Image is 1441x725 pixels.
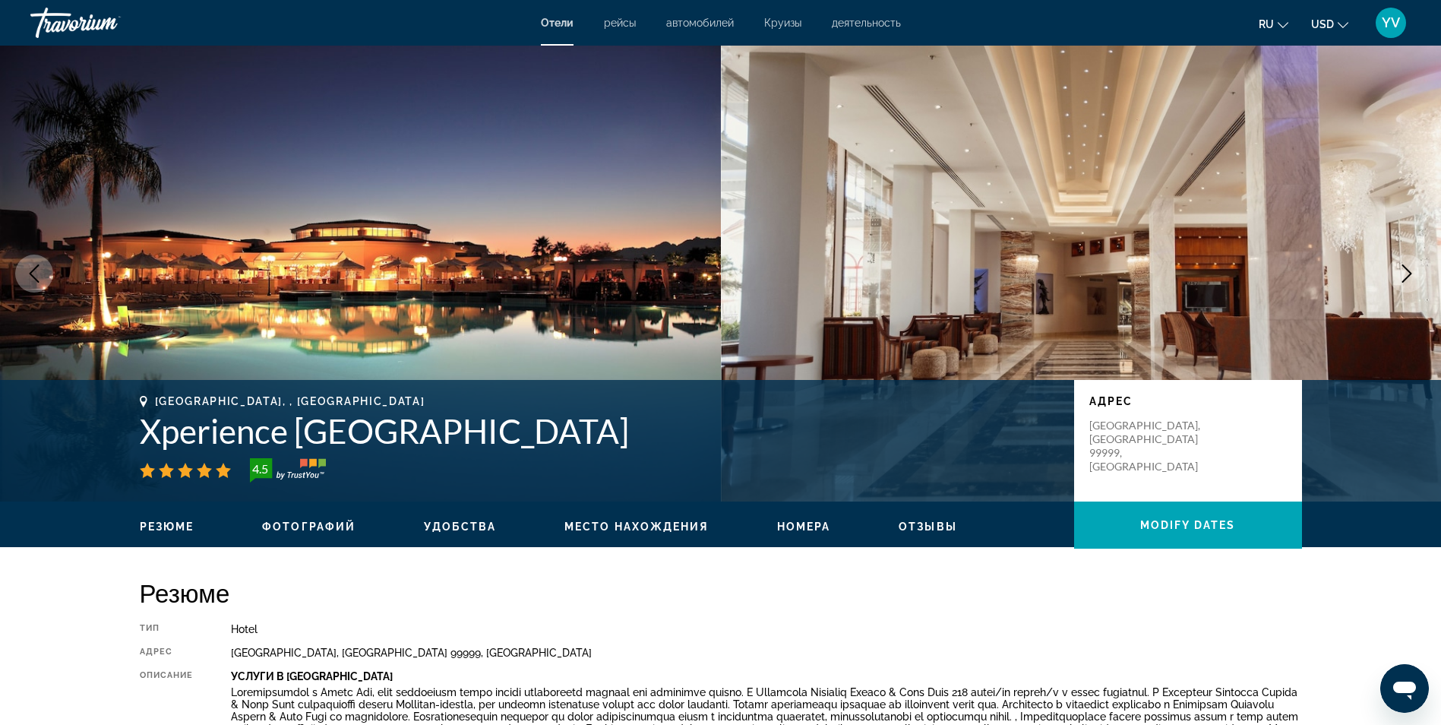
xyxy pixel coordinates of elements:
[245,460,276,478] div: 4.5
[1089,419,1211,473] p: [GEOGRAPHIC_DATA], [GEOGRAPHIC_DATA] 99999, [GEOGRAPHIC_DATA]
[424,520,496,533] button: Удобства
[155,395,425,407] span: [GEOGRAPHIC_DATA], , [GEOGRAPHIC_DATA]
[262,521,356,533] span: Фотографий
[1311,13,1348,35] button: Change currency
[1388,255,1426,293] button: Next image
[140,647,194,659] div: адрес
[1380,664,1429,713] iframe: Schaltfläche zum Öffnen des Messaging-Fensters
[1089,395,1287,407] p: адрес
[140,411,1059,451] h1: Xperience [GEOGRAPHIC_DATA]
[777,521,831,533] span: Номера
[899,520,957,533] button: Отзывы
[777,520,831,533] button: Номера
[541,17,574,29] a: Отели
[30,3,182,43] a: Travorium
[1259,13,1288,35] button: Change language
[604,17,636,29] a: рейсы
[140,521,194,533] span: Резюме
[666,17,734,29] a: автомобилей
[1074,502,1302,549] button: Modify Dates
[231,647,1301,659] div: [GEOGRAPHIC_DATA], [GEOGRAPHIC_DATA] 99999, [GEOGRAPHIC_DATA]
[15,255,53,293] button: Previous image
[250,458,326,483] img: TrustYou guest rating badge
[564,520,709,533] button: Место нахождения
[1140,519,1235,531] span: Modify Dates
[140,578,1302,608] h2: Резюме
[140,623,194,635] div: Тип
[231,670,393,682] b: Услуги В [GEOGRAPHIC_DATA]
[832,17,901,29] a: деятельность
[899,521,957,533] span: Отзывы
[1371,7,1411,39] button: User Menu
[231,623,1301,635] div: Hotel
[424,521,496,533] span: Удобства
[764,17,801,29] a: Круизы
[1259,18,1274,30] span: ru
[262,520,356,533] button: Фотографий
[1311,18,1334,30] span: USD
[564,521,709,533] span: Место нахождения
[140,520,194,533] button: Резюме
[1382,15,1400,30] span: YV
